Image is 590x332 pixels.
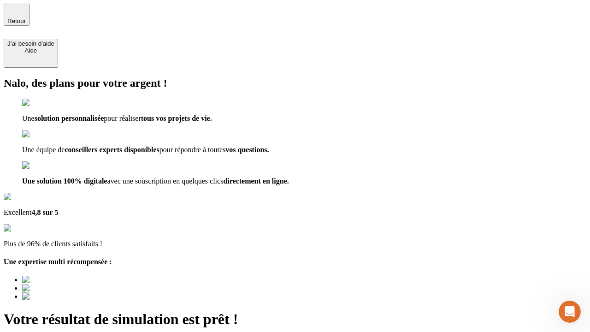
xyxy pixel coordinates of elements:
[223,177,289,185] span: directement en ligne.
[4,4,29,26] button: Retour
[22,114,35,122] span: Une
[22,99,62,107] img: checkmark
[4,39,58,68] button: J’ai besoin d'aideAide
[4,224,49,232] img: reviews stars
[22,146,65,154] span: Une équipe de
[4,208,31,216] span: Excellent
[104,114,141,122] span: pour réaliser
[22,292,107,301] img: Best savings advice award
[7,40,54,47] div: J’ai besoin d'aide
[7,47,54,54] div: Aide
[22,161,62,170] img: checkmark
[559,301,581,323] iframe: Intercom live chat
[159,146,226,154] span: pour répondre à toutes
[4,193,57,201] img: Google Review
[22,284,107,292] img: Best savings advice award
[7,18,26,24] span: Retour
[22,177,107,185] span: Une solution 100% digitale
[4,240,586,248] p: Plus de 96% de clients satisfaits !
[31,208,58,216] span: 4,8 sur 5
[107,177,223,185] span: avec une souscription en quelques clics
[35,114,104,122] span: solution personnalisée
[4,77,586,89] h2: Nalo, des plans pour votre argent !
[22,276,107,284] img: Best savings advice award
[4,258,586,266] h4: Une expertise multi récompensée :
[4,311,586,328] h1: Votre résultat de simulation est prêt !
[22,130,62,138] img: checkmark
[225,146,269,154] span: vos questions.
[141,114,212,122] span: tous vos projets de vie.
[65,146,159,154] span: conseillers experts disponibles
